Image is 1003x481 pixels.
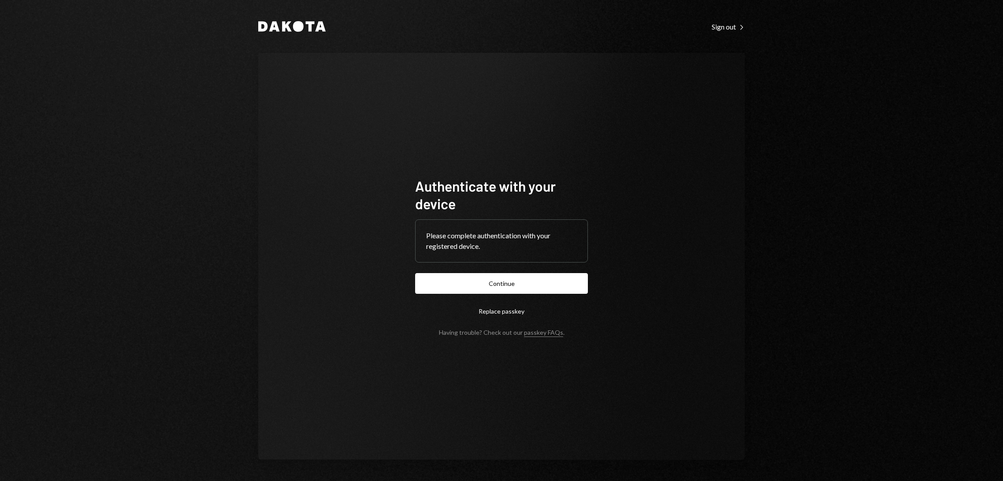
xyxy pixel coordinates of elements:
button: Continue [415,273,588,294]
a: passkey FAQs [524,329,563,337]
div: Having trouble? Check out our . [439,329,565,336]
h1: Authenticate with your device [415,177,588,212]
button: Replace passkey [415,301,588,322]
div: Please complete authentication with your registered device. [426,230,577,252]
a: Sign out [712,22,745,31]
